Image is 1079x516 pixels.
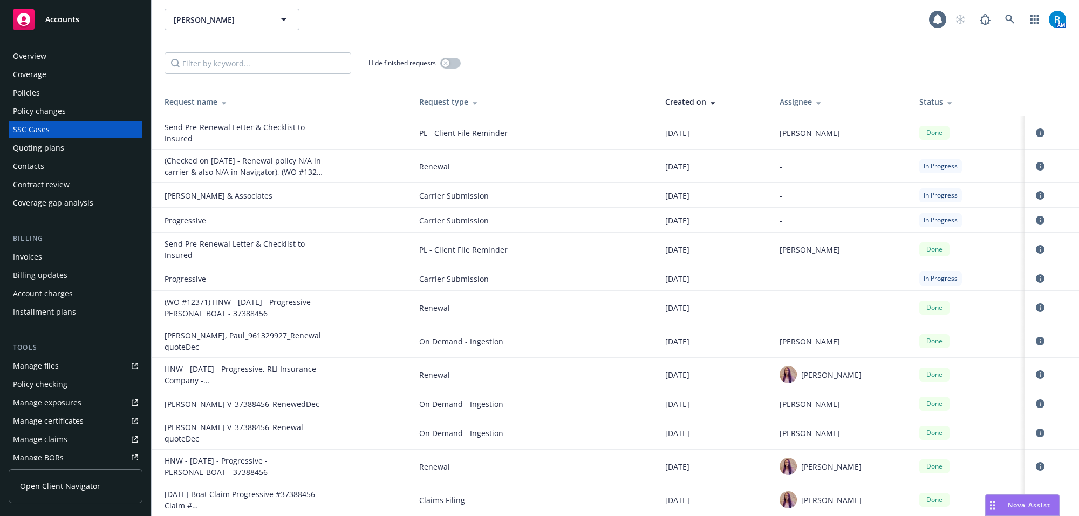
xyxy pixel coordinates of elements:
[165,238,326,261] div: Send Pre-Renewal Letter & Checklist to Insured
[165,9,299,30] button: [PERSON_NAME]
[9,248,142,266] a: Invoices
[419,427,648,439] span: On Demand - Ingestion
[665,427,689,439] span: [DATE]
[665,215,689,226] span: [DATE]
[1034,301,1047,314] a: circleInformation
[924,161,958,171] span: In Progress
[665,461,689,472] span: [DATE]
[780,127,840,139] span: [PERSON_NAME]
[924,303,945,313] span: Done
[985,494,1060,516] button: Nova Assist
[165,273,326,284] div: Progressive
[9,412,142,430] a: Manage certificates
[9,449,142,466] a: Manage BORs
[165,190,326,201] div: J.E. Brown & Associates
[9,303,142,321] a: Installment plans
[9,357,142,375] a: Manage files
[9,376,142,393] a: Policy checking
[924,428,945,438] span: Done
[999,9,1021,30] a: Search
[165,296,326,319] div: (WO #12371) HNW - 07/07/25 - Progressive - PERSONAL_BOAT - 37388456
[665,127,689,139] span: [DATE]
[1034,335,1047,348] a: circleInformation
[165,121,326,144] div: Send Pre-Renewal Letter & Checklist to Insured
[419,127,648,139] span: PL - Client File Reminder
[1024,9,1046,30] a: Switch app
[924,245,945,254] span: Done
[665,494,689,506] span: [DATE]
[1034,368,1047,381] a: circleInformation
[780,302,903,314] div: -
[780,336,840,347] span: [PERSON_NAME]
[9,285,142,302] a: Account charges
[13,394,81,411] div: Manage exposures
[1034,397,1047,410] a: circleInformation
[419,190,648,201] span: Carrier Submission
[13,47,46,65] div: Overview
[9,394,142,411] span: Manage exposures
[165,422,326,444] div: Lankford, Paul V_37388456_Renewal quoteDec
[1034,189,1047,202] a: circleInformation
[780,244,840,255] span: [PERSON_NAME]
[950,9,971,30] a: Start snowing
[665,96,762,107] div: Created on
[780,273,903,284] div: -
[13,176,70,193] div: Contract review
[13,158,44,175] div: Contacts
[780,190,903,201] div: -
[13,267,67,284] div: Billing updates
[1034,493,1047,506] a: circleInformation
[665,398,689,410] span: [DATE]
[9,84,142,101] a: Policies
[924,128,945,138] span: Done
[9,47,142,65] a: Overview
[419,215,648,226] span: Carrier Submission
[165,488,326,511] div: 4/17/2024 Boat Claim Progressive #37388456 Claim # 24-6730045
[13,449,64,466] div: Manage BORs
[780,491,797,508] img: photo
[924,495,945,505] span: Done
[13,431,67,448] div: Manage claims
[174,14,267,25] span: [PERSON_NAME]
[665,161,689,172] span: [DATE]
[780,366,797,383] img: photo
[780,398,840,410] span: [PERSON_NAME]
[419,302,648,314] span: Renewal
[665,273,689,284] span: [DATE]
[919,96,1016,107] div: Status
[924,215,958,225] span: In Progress
[665,336,689,347] span: [DATE]
[165,155,326,178] div: (Checked on 08/22/2025 - Renewal policy N/A in carrier & also N/A in Navigator), (WO #13221 - 961...
[1008,500,1050,510] span: Nova Assist
[1034,426,1047,439] a: circleInformation
[419,161,648,172] span: Renewal
[9,158,142,175] a: Contacts
[13,285,73,302] div: Account charges
[419,273,648,284] span: Carrier Submission
[165,96,402,107] div: Request name
[419,336,648,347] span: On Demand - Ingestion
[419,369,648,381] span: Renewal
[13,66,46,83] div: Coverage
[1049,11,1066,28] img: photo
[9,103,142,120] a: Policy changes
[45,15,79,24] span: Accounts
[165,455,326,478] div: HNW - 07/06/24 - Progressive - PERSONAL_BOAT - 37388456
[9,121,142,138] a: SSC Cases
[419,461,648,472] span: Renewal
[801,461,862,472] span: [PERSON_NAME]
[665,302,689,314] span: [DATE]
[419,398,648,410] span: On Demand - Ingestion
[665,244,689,255] span: [DATE]
[665,190,689,201] span: [DATE]
[924,370,945,379] span: Done
[9,342,142,353] div: Tools
[1034,214,1047,227] a: circleInformation
[9,176,142,193] a: Contract review
[780,161,903,172] div: -
[13,248,42,266] div: Invoices
[1034,243,1047,256] a: circleInformation
[20,480,100,492] span: Open Client Navigator
[924,399,945,409] span: Done
[924,274,958,283] span: In Progress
